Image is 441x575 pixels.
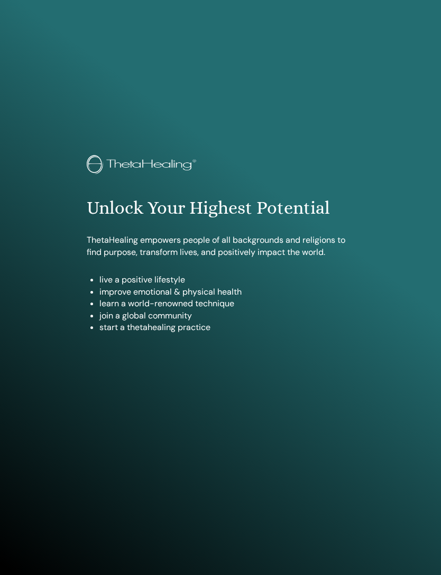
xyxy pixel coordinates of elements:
li: learn a world-renowned technique [99,298,354,309]
li: live a positive lifestyle [99,274,354,286]
li: start a thetahealing practice [99,322,354,333]
p: ThetaHealing empowers people of all backgrounds and religions to find purpose, transform lives, a... [87,234,354,258]
li: join a global community [99,310,354,322]
li: improve emotional & physical health [99,286,354,298]
h1: Unlock Your Highest Potential [87,197,354,219]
